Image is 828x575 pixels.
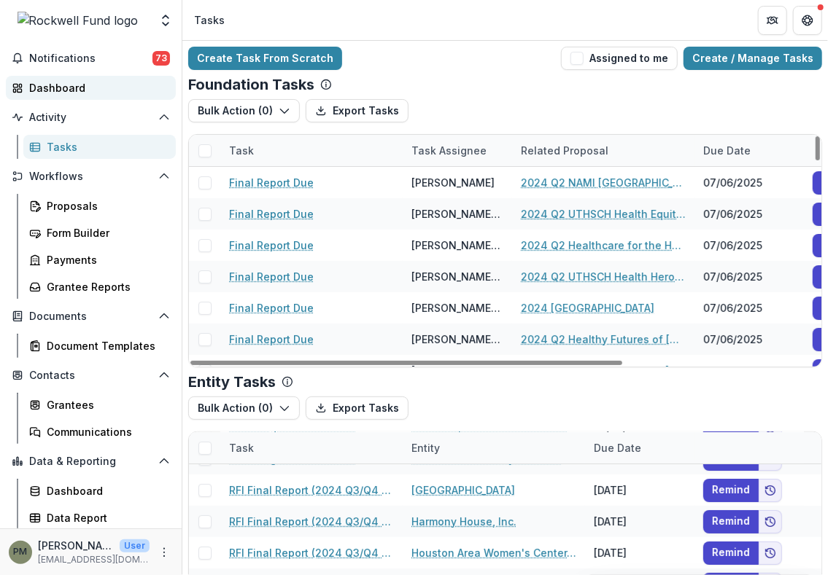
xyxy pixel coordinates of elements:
div: [DATE] [585,537,694,568]
span: Workflows [29,171,152,183]
div: Due Date [585,432,694,463]
div: Form Builder [47,225,164,240]
div: [DATE] [585,474,694,506]
div: Task [220,135,403,166]
div: Due Date [694,135,804,166]
div: 07/06/2025 [694,355,804,386]
button: Open entity switcher [155,6,176,35]
a: RFI Final Report (2024 Q3/Q4 Grantees) [229,514,394,529]
a: Tasks [23,135,176,159]
button: Open Workflows [6,165,176,188]
span: 73 [152,51,170,66]
button: Open Contacts [6,364,176,387]
button: Remind [703,541,759,565]
p: [EMAIL_ADDRESS][DOMAIN_NAME] [38,553,150,566]
button: Partners [758,6,787,35]
span: Activity [29,112,152,124]
button: Open Documents [6,305,176,328]
a: Dashboard [23,479,176,503]
p: Foundation Tasks [188,76,314,93]
button: Remind [703,479,759,502]
div: [PERSON_NAME][GEOGRAPHIC_DATA] [411,300,503,316]
p: [PERSON_NAME][GEOGRAPHIC_DATA] [38,538,114,553]
div: 07/06/2025 [694,324,804,355]
img: Rockwell Fund logo [18,12,139,29]
a: Final Report Due [229,332,314,347]
button: Remind [703,510,759,533]
div: Due Date [585,440,650,455]
button: Add to friends [759,541,782,565]
div: Payments [47,252,164,267]
button: Open Activity [6,106,176,129]
a: RFI Final Report (2024 Q3/Q4 Grantees) [229,482,394,498]
div: Related Proposal [512,135,694,166]
div: Task [220,143,263,158]
div: Due Date [694,143,759,158]
button: Open Data & Reporting [6,450,176,473]
a: Create / Manage Tasks [684,47,822,70]
div: Dashboard [47,483,164,498]
button: Add to friends [759,510,782,533]
div: Related Proposal [512,143,617,158]
div: Communications [47,424,164,439]
div: Task [220,440,263,455]
div: [PERSON_NAME][GEOGRAPHIC_DATA] [411,206,503,222]
div: [PERSON_NAME][GEOGRAPHIC_DATA] [411,269,503,284]
button: Add to friends [759,479,782,502]
div: Entity [403,432,585,463]
button: Export Tasks [306,99,409,122]
div: 07/06/2025 [694,167,804,198]
a: Houston Area Women's Center, Inc. [411,545,576,560]
div: Patrick Moreno-Covington [14,547,28,557]
span: Notifications [29,52,152,65]
span: Data & Reporting [29,455,152,468]
div: Task Assignee [403,135,512,166]
div: Data Report [47,510,164,525]
a: RFI Final Report (2024 Q3/Q4 Grantees) [229,545,394,560]
div: Proposals [47,198,164,214]
button: Bulk Action (0) [188,99,300,122]
p: Entity Tasks [188,373,276,391]
button: Get Help [793,6,822,35]
a: Data Report [23,506,176,530]
a: Grantee Reports [23,275,176,299]
nav: breadcrumb [188,9,231,31]
div: Dashboard [29,80,164,95]
a: Harmony House, Inc. [411,514,516,529]
a: Communications [23,420,176,444]
span: Documents [29,310,152,323]
div: Task [220,432,403,463]
a: Grantees [23,393,176,417]
a: Proposals [23,194,176,218]
div: Grantees [47,397,164,412]
div: [PERSON_NAME] [411,175,495,190]
a: 2024 Q2 NAMI [GEOGRAPHIC_DATA] [521,175,686,190]
a: Form Builder [23,221,176,245]
a: 2024 Q2 Healthcare for the Homeless Houston [521,238,686,253]
button: Export Tasks [306,396,409,420]
div: Task Assignee [403,143,495,158]
a: 2024 [GEOGRAPHIC_DATA] [521,300,654,316]
a: [GEOGRAPHIC_DATA] [411,482,515,498]
a: 2024 Q2 UTHSCH Health Heroes Program [521,269,686,284]
a: Final Report Due [229,300,314,316]
div: Grantee Reports [47,279,164,294]
a: Final Report Due [229,269,314,284]
a: Final Report Due [229,206,314,222]
div: [PERSON_NAME][GEOGRAPHIC_DATA] [411,332,503,347]
a: 2024 Q2 Healthy Futures of [US_STATE] [521,332,686,347]
a: Create Task From Scratch [188,47,342,70]
button: More [155,544,173,561]
a: Final Report Due [229,175,314,190]
div: 07/06/2025 [694,198,804,230]
button: Bulk Action (0) [188,396,300,420]
div: [PERSON_NAME][GEOGRAPHIC_DATA] [411,238,503,253]
div: [DATE] [585,506,694,537]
